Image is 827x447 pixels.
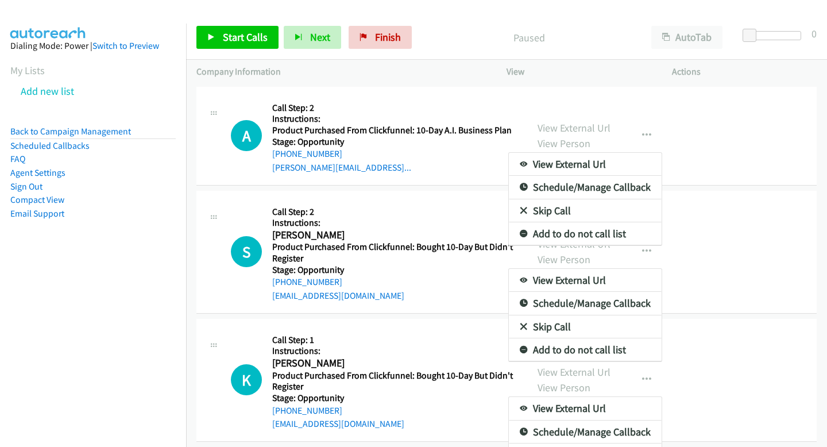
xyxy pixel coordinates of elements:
[509,338,662,361] a: Add to do not call list
[10,181,42,192] a: Sign Out
[509,397,662,420] a: View External Url
[10,167,65,178] a: Agent Settings
[509,269,662,292] a: View External Url
[509,153,662,176] a: View External Url
[509,222,662,245] a: Add to do not call list
[21,84,74,98] a: Add new list
[10,153,25,164] a: FAQ
[509,292,662,315] a: Schedule/Manage Callback
[509,421,662,444] a: Schedule/Manage Callback
[509,176,662,199] a: Schedule/Manage Callback
[509,315,662,338] a: Skip Call
[10,194,64,205] a: Compact View
[10,126,131,137] a: Back to Campaign Management
[92,40,159,51] a: Switch to Preview
[10,208,64,219] a: Email Support
[10,140,90,151] a: Scheduled Callbacks
[10,64,45,77] a: My Lists
[10,39,176,53] div: Dialing Mode: Power |
[509,199,662,222] a: Skip Call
